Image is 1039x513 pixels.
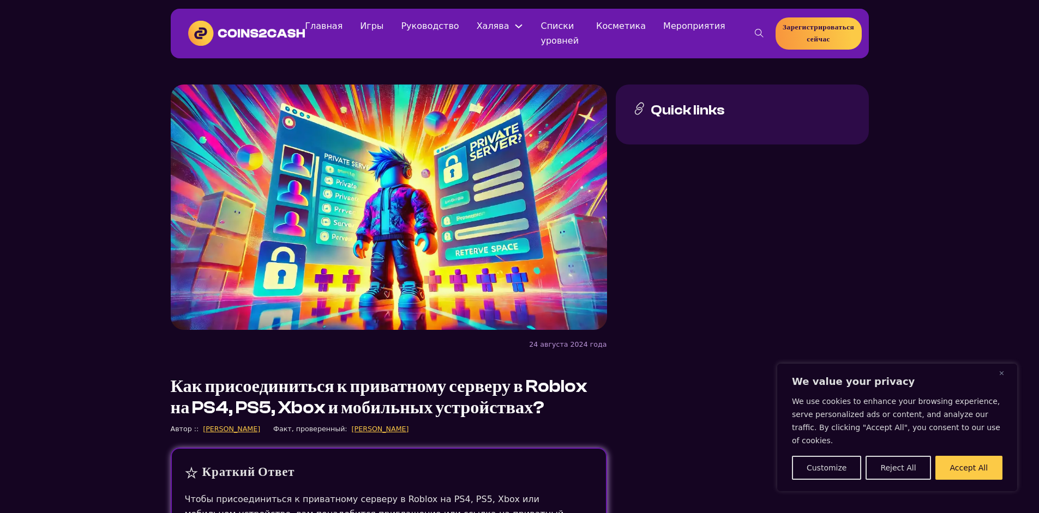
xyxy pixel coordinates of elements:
[401,19,459,33] a: Руководство
[352,425,409,433] ya-tr-span: [PERSON_NAME]
[188,21,305,46] img: Логотип Coins2Cash
[743,22,776,44] button: переключить поиск
[776,17,862,50] a: Домашняя страница
[783,21,854,46] ya-tr-span: Зарегистрироваться сейчас
[529,340,606,348] ya-tr-span: 24 августа 2024 года
[540,19,579,48] a: Списки уровней
[663,19,725,33] a: Мероприятия
[792,456,861,480] button: Customize
[999,366,1012,379] button: Close
[777,364,1017,491] div: We value your privacy
[360,19,383,33] a: Игры
[596,19,646,33] a: Косметика
[305,19,343,33] a: Главная
[792,395,1002,447] p: We use cookies to enhance your browsing experience, serve personalized ads or content, and analyz...
[935,456,1002,480] button: Accept All
[651,102,725,119] h3: Quick links
[866,456,930,480] button: Reject All
[203,423,260,434] a: [PERSON_NAME]
[352,423,409,434] a: [PERSON_NAME]
[477,21,509,31] ya-tr-span: Халява
[171,376,587,418] ya-tr-span: Как присоединиться к приватному серверу в Roblox на PS4, PS5, Xbox и мобильных устройствах?
[202,465,295,479] ya-tr-span: Краткий Ответ
[514,22,523,31] button: Подменю "Халява"
[171,85,607,330] img: Приватный сервер в Roblox
[999,371,1004,376] img: Close
[792,375,1002,388] p: We value your privacy
[171,425,199,433] ya-tr-span: Автор ::
[273,425,347,433] ya-tr-span: Факт, проверенный:
[203,425,260,433] ya-tr-span: [PERSON_NAME]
